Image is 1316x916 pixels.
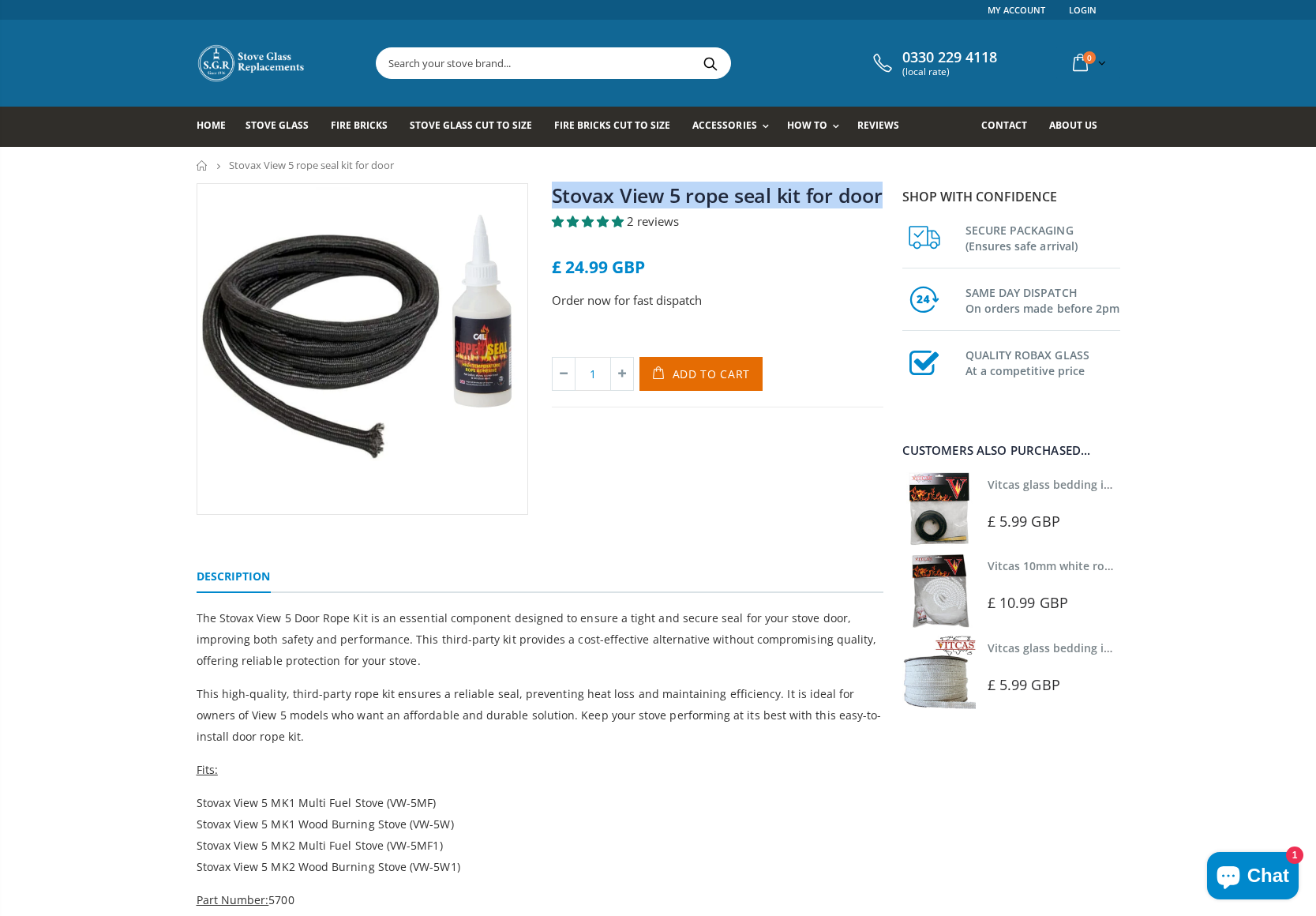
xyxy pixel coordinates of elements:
[902,554,976,627] img: Vitcas white rope, glue and gloves kit 10mm
[639,357,763,391] button: Add to Cart
[857,107,911,147] a: Reviews
[331,107,399,147] a: Fire Bricks
[197,683,883,747] p: This high-quality, third-party rope kit ensures a reliable seal, preventing heat loss and maintai...
[902,445,1120,456] div: Customers also purchased...
[552,256,645,278] span: £ 24.99 GBP
[410,118,532,132] span: Stove Glass Cut To Size
[1049,118,1097,132] span: About us
[197,118,226,132] span: Home
[197,160,208,171] a: Home
[869,49,997,77] a: 0330 229 4118 (local rate)
[197,762,218,777] span: Fits:
[988,675,1060,694] span: £ 5.99 GBP
[410,107,544,147] a: Stove Glass Cut To Size
[552,291,883,310] p: Order now for fast dispatch
[246,118,309,132] span: Stove Glass
[902,49,997,66] span: 0330 229 4118
[988,593,1068,612] span: £ 10.99 GBP
[627,213,679,229] span: 2 reviews
[857,118,899,132] span: Reviews
[787,118,827,132] span: How To
[988,512,1060,531] span: £ 5.99 GBP
[554,107,682,147] a: Fire Bricks Cut To Size
[197,892,269,907] span: Part Number:
[197,107,238,147] a: Home
[197,792,883,877] p: Stovax View 5 MK1 Multi Fuel Stove (VW-5MF) Stovax View 5 MK1 Wood Burning Stove (VW-5W) Stovax V...
[787,107,847,147] a: How To
[1202,852,1303,903] inbox-online-store-chat: Shopify online store chat
[988,477,1282,492] a: Vitcas glass bedding in tape - 2mm x 10mm x 2 meters
[331,118,388,132] span: Fire Bricks
[902,187,1120,206] p: Shop with confidence
[197,43,307,83] img: Stove Glass Replacement
[981,107,1039,147] a: Contact
[965,220,1120,254] h3: SECURE PACKAGING (Ensures safe arrival)
[981,118,1027,132] span: Contact
[197,184,527,514] img: Stovax_View_5_door_rope_kit_2_800x_crop_center.webp
[965,344,1120,379] h3: QUALITY ROBAX GLASS At a competitive price
[1049,107,1109,147] a: About us
[692,107,776,147] a: Accessories
[673,366,751,381] span: Add to Cart
[988,558,1297,573] a: Vitcas 10mm white rope kit - includes rope seal and glue!
[552,182,883,208] a: Stovax View 5 rope seal kit for door
[197,607,883,671] p: The Stovax View 5 Door Rope Kit is an essential component designed to ensure a tight and secure s...
[377,48,907,78] input: Search your stove brand...
[1067,47,1109,78] a: 0
[1083,51,1096,64] span: 0
[246,107,321,147] a: Stove Glass
[902,472,976,546] img: Vitcas stove glass bedding in tape
[902,66,997,77] span: (local rate)
[552,213,627,229] span: 5.00 stars
[554,118,670,132] span: Fire Bricks Cut To Size
[965,282,1120,317] h3: SAME DAY DISPATCH On orders made before 2pm
[229,158,394,172] span: Stovax View 5 rope seal kit for door
[902,636,976,709] img: Vitcas stove glass bedding in tape
[693,48,729,78] button: Search
[692,118,756,132] span: Accessories
[197,561,271,593] a: Description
